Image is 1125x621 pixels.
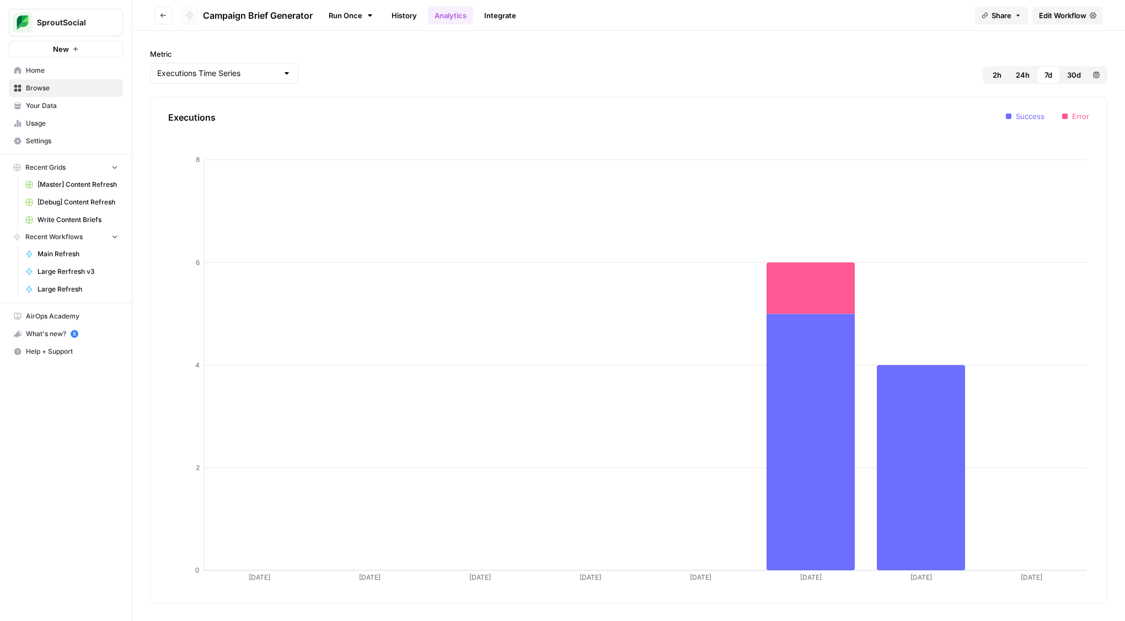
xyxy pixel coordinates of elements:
[26,83,118,93] span: Browse
[195,566,200,574] tspan: 0
[26,118,118,128] span: Usage
[9,41,123,57] button: New
[800,573,822,581] tspan: [DATE]
[469,573,491,581] tspan: [DATE]
[37,267,118,277] span: Large Rerfresh v3
[9,9,123,36] button: Workspace: SproutSocial
[37,17,104,28] span: SproutSocial
[9,79,123,97] a: Browse
[322,6,381,25] a: Run Once
[9,115,123,132] a: Usage
[73,331,76,337] text: 5
[37,284,118,294] span: Large Refresh
[26,66,118,75] span: Home
[20,280,123,298] a: Large Refresh
[20,263,123,280] a: Large Rerfresh v3
[9,229,123,245] button: Recent Workflows
[26,347,118,357] span: Help + Support
[71,330,78,338] a: 5
[20,176,123,193] a: [Master] Content Refresh
[9,132,123,150] a: Settings
[25,232,83,242] span: Recent Workflows
[1060,66,1087,84] button: 30d
[1021,573,1042,581] tspan: [DATE]
[478,7,523,24] a: Integrate
[1009,66,1036,84] button: 24h
[9,307,123,325] a: AirOps Academy
[1044,69,1052,80] span: 7d
[37,180,118,190] span: [Master] Content Refresh
[1067,69,1081,80] span: 30d
[9,326,122,342] div: What's new?
[1039,10,1086,21] span: Edit Workflow
[195,361,200,369] tspan: 4
[37,197,118,207] span: [Debug] Content Refresh
[37,215,118,225] span: Write Content Briefs
[993,69,1001,80] span: 2h
[196,463,200,472] tspan: 2
[203,9,313,22] span: Campaign Brief Generator
[26,136,118,146] span: Settings
[249,573,270,581] tspan: [DATE]
[9,325,123,343] button: What's new? 5
[985,66,1009,84] button: 2h
[20,193,123,211] a: [Debug] Content Refresh
[385,7,424,24] a: History
[196,155,200,164] tspan: 8
[53,44,69,55] span: New
[975,7,1028,24] button: Share
[9,159,123,176] button: Recent Grids
[150,48,298,60] label: Metric
[690,573,711,581] tspan: [DATE]
[992,10,1011,21] span: Share
[9,62,123,79] a: Home
[25,163,66,172] span: Recent Grids
[910,573,932,581] tspan: [DATE]
[157,68,278,79] input: Executions Time Series
[26,101,118,111] span: Your Data
[9,97,123,115] a: Your Data
[1006,111,1044,122] li: Success
[181,7,313,24] a: Campaign Brief Generator
[20,211,123,229] a: Write Content Briefs
[196,258,200,267] tspan: 6
[359,573,381,581] tspan: [DATE]
[26,311,118,321] span: AirOps Academy
[20,245,123,263] a: Main Refresh
[37,249,118,259] span: Main Refresh
[1016,69,1030,80] span: 24h
[13,13,33,33] img: SproutSocial Logo
[428,7,473,24] a: Analytics
[9,343,123,360] button: Help + Support
[1062,111,1089,122] li: Error
[1032,7,1103,24] a: Edit Workflow
[580,573,601,581] tspan: [DATE]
